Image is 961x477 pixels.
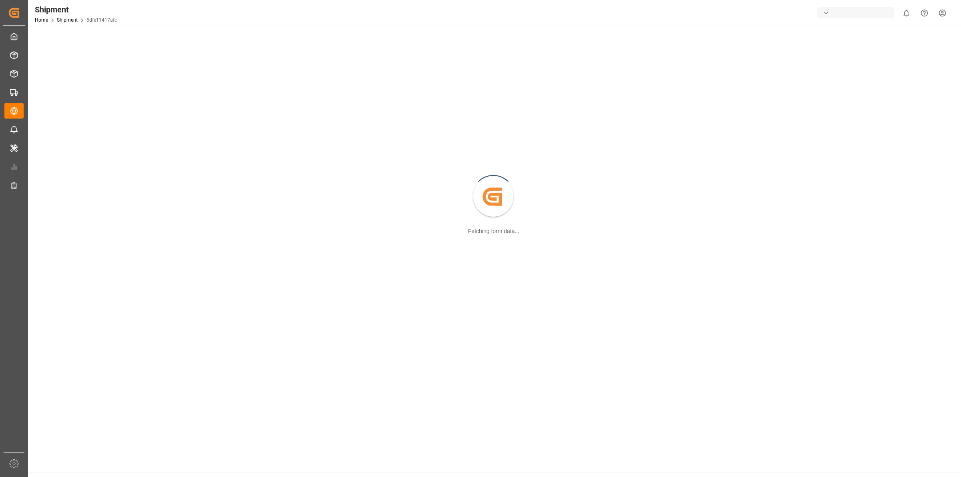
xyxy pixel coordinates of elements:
[57,17,78,23] a: Shipment
[35,17,48,23] a: Home
[897,4,915,22] button: show 0 new notifications
[468,227,519,235] div: Fetching form data...
[915,4,933,22] button: Help Center
[35,4,117,16] div: Shipment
